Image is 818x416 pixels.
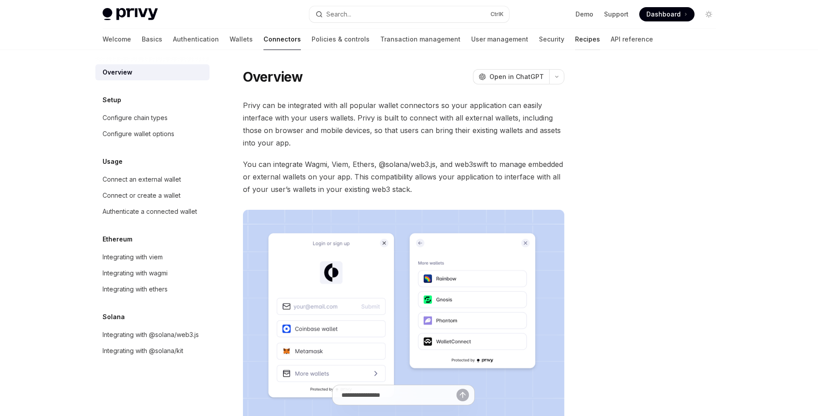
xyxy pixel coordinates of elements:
[103,67,132,78] div: Overview
[702,7,716,21] button: Toggle dark mode
[471,29,528,50] a: User management
[95,281,210,297] a: Integrating with ethers
[309,6,509,22] button: Search...CtrlK
[326,9,351,20] div: Search...
[243,69,303,85] h1: Overview
[95,249,210,265] a: Integrating with viem
[103,345,183,356] div: Integrating with @solana/kit
[490,11,504,18] span: Ctrl K
[243,99,564,149] span: Privy can be integrated with all popular wallet connectors so your application can easily interfa...
[575,29,600,50] a: Recipes
[103,268,168,279] div: Integrating with wagmi
[95,204,210,220] a: Authenticate a connected wallet
[639,7,695,21] a: Dashboard
[95,110,210,126] a: Configure chain types
[263,29,301,50] a: Connectors
[95,187,210,204] a: Connect or create a wallet
[142,29,162,50] a: Basics
[103,252,163,262] div: Integrating with viem
[95,171,210,187] a: Connect an external wallet
[103,329,199,340] div: Integrating with @solana/web3.js
[103,284,168,295] div: Integrating with ethers
[103,129,174,139] div: Configure wallet options
[95,265,210,281] a: Integrating with wagmi
[95,64,210,80] a: Overview
[575,10,593,19] a: Demo
[95,327,210,343] a: Integrating with @solana/web3.js
[103,95,121,105] h5: Setup
[95,126,210,142] a: Configure wallet options
[611,29,653,50] a: API reference
[230,29,253,50] a: Wallets
[646,10,681,19] span: Dashboard
[103,112,168,123] div: Configure chain types
[380,29,460,50] a: Transaction management
[473,69,549,84] button: Open in ChatGPT
[103,312,125,322] h5: Solana
[103,156,123,167] h5: Usage
[173,29,219,50] a: Authentication
[103,8,158,21] img: light logo
[103,206,197,217] div: Authenticate a connected wallet
[539,29,564,50] a: Security
[456,389,469,401] button: Send message
[604,10,629,19] a: Support
[103,29,131,50] a: Welcome
[103,190,181,201] div: Connect or create a wallet
[103,174,181,185] div: Connect an external wallet
[95,343,210,359] a: Integrating with @solana/kit
[103,234,132,245] h5: Ethereum
[489,72,544,81] span: Open in ChatGPT
[243,158,564,196] span: You can integrate Wagmi, Viem, Ethers, @solana/web3.js, and web3swift to manage embedded or exter...
[312,29,370,50] a: Policies & controls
